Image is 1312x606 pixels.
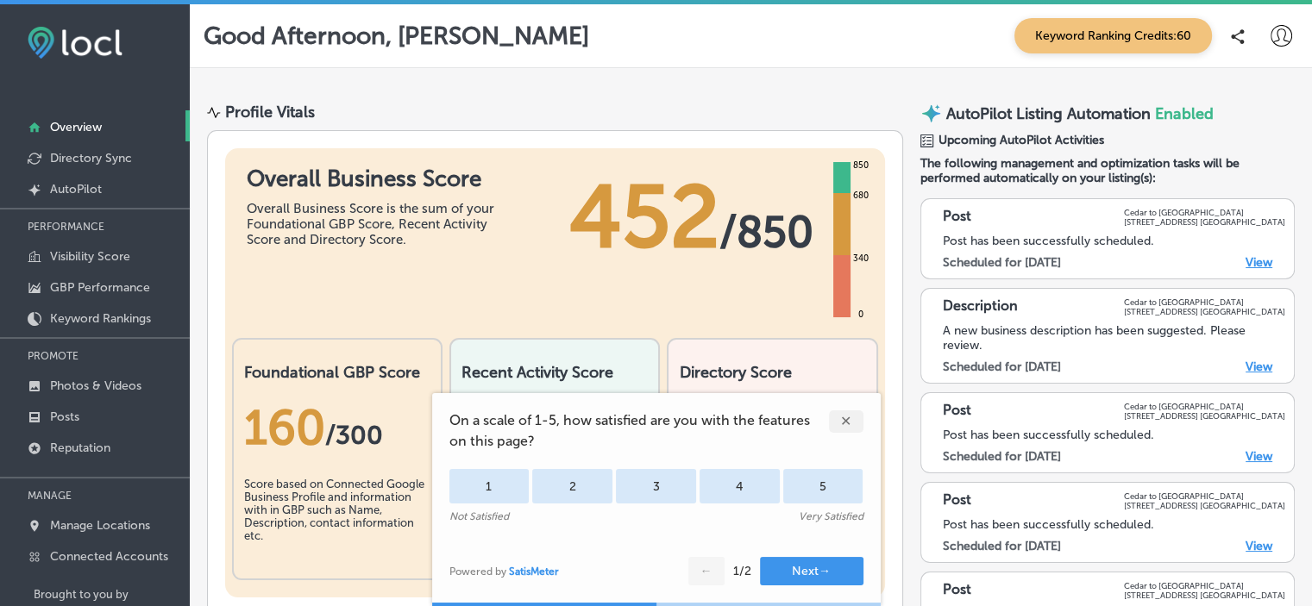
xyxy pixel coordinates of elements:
[1246,449,1272,464] a: View
[1124,491,1285,501] p: Cedar to [GEOGRAPHIC_DATA]
[943,449,1061,464] label: Scheduled for [DATE]
[50,409,79,424] p: Posts
[943,402,971,421] p: Post
[943,517,1285,532] div: Post has been successfully scheduled.
[50,378,141,393] p: Photos & Videos
[1155,104,1214,123] span: Enabled
[943,255,1061,270] label: Scheduled for [DATE]
[1124,581,1285,590] p: Cedar to [GEOGRAPHIC_DATA]
[244,363,430,382] h2: Foundational GBP Score
[1124,411,1285,421] p: [STREET_ADDRESS] [GEOGRAPHIC_DATA]
[1014,18,1212,53] span: Keyword Ranking Credits: 60
[449,565,559,578] div: Powered by
[760,557,863,585] button: Next→
[943,539,1061,553] label: Scheduled for [DATE]
[850,189,872,203] div: 680
[244,478,430,564] div: Score based on Connected Google Business Profile and information with in GBP such as Name, Descri...
[855,308,867,322] div: 0
[50,518,150,533] p: Manage Locations
[50,280,150,295] p: GBP Performance
[1124,217,1285,227] p: [STREET_ADDRESS] [GEOGRAPHIC_DATA]
[449,410,829,452] span: On a scale of 1-5, how satisfied are you with the features on this page?
[50,549,168,564] p: Connected Accounts
[850,252,872,266] div: 340
[50,311,151,326] p: Keyword Rankings
[946,104,1151,123] p: AutoPilot Listing Automation
[920,156,1295,185] span: The following management and optimization tasks will be performed automatically on your listing(s):
[50,249,130,264] p: Visibility Score
[943,428,1285,442] div: Post has been successfully scheduled.
[1246,539,1272,553] a: View
[1124,208,1285,217] p: Cedar to [GEOGRAPHIC_DATA]
[943,359,1061,374] label: Scheduled for [DATE]
[920,103,942,124] img: autopilot-icon
[616,469,696,503] div: 3
[449,510,509,522] div: Not Satisfied
[1124,590,1285,600] p: [STREET_ADDRESS] [GEOGRAPHIC_DATA]
[50,440,110,455] p: Reputation
[688,557,725,585] button: ←
[1246,255,1272,270] a: View
[943,208,971,227] p: Post
[943,297,1018,316] p: Description
[679,363,865,382] h2: Directory Score
[204,22,589,50] p: Good Afternoon, [PERSON_NAME]
[943,234,1285,248] div: Post has been successfully scheduled.
[50,151,132,166] p: Directory Sync
[733,564,751,578] div: 1 / 2
[244,399,430,456] div: 160
[943,581,971,600] p: Post
[532,469,612,503] div: 2
[783,469,863,503] div: 5
[1246,359,1272,374] a: View
[1124,307,1285,316] p: [STREET_ADDRESS] [GEOGRAPHIC_DATA]
[50,182,102,197] p: AutoPilot
[1124,297,1285,307] p: Cedar to [GEOGRAPHIC_DATA]
[50,120,102,134] p: Overview
[509,565,559,578] a: SatisMeter
[461,363,648,382] h2: Recent Activity Score
[943,323,1285,353] div: A new business description has been suggested. Please review.
[225,103,315,122] div: Profile Vitals
[700,469,780,503] div: 4
[1124,402,1285,411] p: Cedar to [GEOGRAPHIC_DATA]
[325,420,383,451] span: / 300
[829,410,863,433] div: ✕
[943,491,971,510] p: Post
[569,166,719,269] span: 452
[1124,501,1285,510] p: [STREET_ADDRESS] [GEOGRAPHIC_DATA]
[34,588,190,601] p: Brought to you by
[247,201,505,247] div: Overall Business Score is the sum of your Foundational GBP Score, Recent Activity Score and Direc...
[449,469,530,503] div: 1
[247,166,505,192] h1: Overall Business Score
[799,510,863,522] div: Very Satisfied
[28,27,122,59] img: fda3e92497d09a02dc62c9cd864e3231.png
[938,133,1104,147] span: Upcoming AutoPilot Activities
[719,206,813,258] span: / 850
[850,159,872,172] div: 850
